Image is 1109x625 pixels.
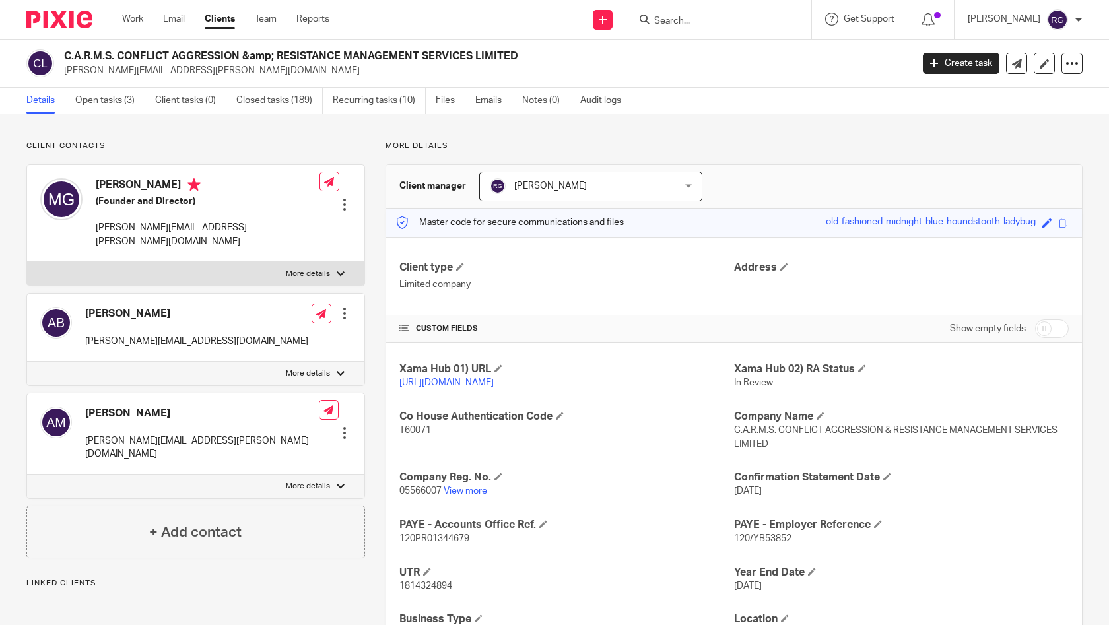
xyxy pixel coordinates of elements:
h4: PAYE - Accounts Office Ref. [399,518,734,532]
p: [PERSON_NAME][EMAIL_ADDRESS][PERSON_NAME][DOMAIN_NAME] [64,64,903,77]
i: Primary [187,178,201,191]
h3: Client manager [399,180,466,193]
span: 120/YB53852 [734,534,791,543]
h4: Xama Hub 02) RA Status [734,362,1069,376]
img: svg%3E [1047,9,1068,30]
p: Limited company [399,278,734,291]
input: Search [653,16,772,28]
p: More details [286,368,330,379]
h4: [PERSON_NAME] [85,307,308,321]
span: T60071 [399,426,431,435]
h5: (Founder and Director) [96,195,319,208]
h4: Co House Authentication Code [399,410,734,424]
a: Closed tasks (189) [236,88,323,114]
span: C.A.R.M.S. CONFLICT AGGRESSION & RESISTANCE MANAGEMENT SERVICES LIMITED [734,426,1058,448]
img: svg%3E [40,178,83,220]
a: Recurring tasks (10) [333,88,426,114]
a: Open tasks (3) [75,88,145,114]
a: Work [122,13,143,26]
h4: + Add contact [149,522,242,543]
p: Linked clients [26,578,365,589]
a: View more [444,486,487,496]
h4: Company Reg. No. [399,471,734,484]
a: Notes (0) [522,88,570,114]
h4: Xama Hub 01) URL [399,362,734,376]
a: Reports [296,13,329,26]
a: Audit logs [580,88,631,114]
p: [PERSON_NAME][EMAIL_ADDRESS][PERSON_NAME][DOMAIN_NAME] [96,221,319,248]
img: svg%3E [40,407,72,438]
img: svg%3E [490,178,506,194]
img: svg%3E [26,49,54,77]
h4: PAYE - Employer Reference [734,518,1069,532]
h4: UTR [399,566,734,579]
p: More details [386,141,1083,151]
a: Client tasks (0) [155,88,226,114]
span: [PERSON_NAME] [514,181,587,191]
h4: Confirmation Statement Date [734,471,1069,484]
h4: Client type [399,261,734,275]
span: 120PR01344679 [399,534,469,543]
a: Details [26,88,65,114]
h4: [PERSON_NAME] [85,407,319,420]
a: [URL][DOMAIN_NAME] [399,378,494,387]
span: Get Support [844,15,894,24]
span: 05566007 [399,486,442,496]
p: [PERSON_NAME][EMAIL_ADDRESS][PERSON_NAME][DOMAIN_NAME] [85,434,319,461]
span: 1814324894 [399,581,452,591]
a: Emails [475,88,512,114]
h4: CUSTOM FIELDS [399,323,734,334]
p: [PERSON_NAME] [968,13,1040,26]
h4: Year End Date [734,566,1069,579]
p: More details [286,269,330,279]
a: Create task [923,53,999,74]
h4: Company Name [734,410,1069,424]
span: [DATE] [734,581,762,591]
a: Files [436,88,465,114]
label: Show empty fields [950,322,1026,335]
p: Master code for secure communications and files [396,216,624,229]
span: [DATE] [734,486,762,496]
span: In Review [734,378,773,387]
a: Clients [205,13,235,26]
img: svg%3E [40,307,72,339]
p: [PERSON_NAME][EMAIL_ADDRESS][DOMAIN_NAME] [85,335,308,348]
a: Team [255,13,277,26]
div: old-fashioned-midnight-blue-houndstooth-ladybug [826,215,1036,230]
p: More details [286,481,330,492]
p: Client contacts [26,141,365,151]
h4: [PERSON_NAME] [96,178,319,195]
h4: Address [734,261,1069,275]
h2: C.A.R.M.S. CONFLICT AGGRESSION &amp; RESISTANCE MANAGEMENT SERVICES LIMITED [64,49,735,63]
img: Pixie [26,11,92,28]
a: Email [163,13,185,26]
